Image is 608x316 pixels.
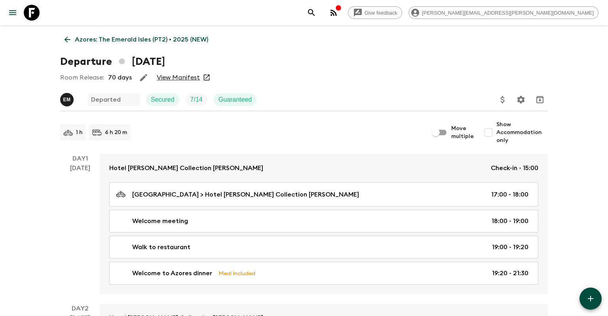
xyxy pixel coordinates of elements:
[492,216,528,226] p: 18:00 - 19:00
[60,154,100,163] p: Day 1
[76,129,83,136] p: 1 h
[132,269,212,278] p: Welcome to Azores dinner
[109,163,263,173] p: Hotel [PERSON_NAME] Collection [PERSON_NAME]
[109,182,538,206] a: [GEOGRAPHIC_DATA] > Hotel [PERSON_NAME] Collection [PERSON_NAME]17:00 - 18:00
[304,5,319,21] button: search adventures
[492,269,528,278] p: 19:20 - 21:30
[157,74,200,81] a: View Manifest
[60,54,165,70] h1: Departure [DATE]
[360,10,402,16] span: Give feedback
[513,92,529,108] button: Settings
[218,269,255,278] p: Meal Included
[451,125,474,140] span: Move multiple
[495,92,511,108] button: Update Price, Early Bird Discount and Costs
[218,95,252,104] p: Guaranteed
[105,129,127,136] p: 6 h 20 m
[132,242,190,252] p: Walk to restaurant
[132,216,188,226] p: Welcome meeting
[109,236,538,259] a: Walk to restaurant19:00 - 19:20
[190,95,203,104] p: 7 / 14
[60,73,104,82] p: Room Release:
[532,92,548,108] button: Archive (Completed, Cancelled or Unsynced Departures only)
[186,93,207,106] div: Trip Fill
[151,95,175,104] p: Secured
[418,10,598,16] span: [PERSON_NAME][EMAIL_ADDRESS][PERSON_NAME][DOMAIN_NAME]
[5,5,21,21] button: menu
[109,210,538,233] a: Welcome meeting18:00 - 19:00
[132,190,359,199] p: [GEOGRAPHIC_DATA] > Hotel [PERSON_NAME] Collection [PERSON_NAME]
[491,163,538,173] p: Check-in - 15:00
[91,95,121,104] p: Departed
[60,304,100,313] p: Day 2
[496,121,548,144] span: Show Accommodation only
[491,190,528,199] p: 17:00 - 18:00
[108,73,132,82] p: 70 days
[70,163,90,294] div: [DATE]
[146,93,179,106] div: Secured
[60,32,213,47] a: Azores: The Emerald Isles (PT2) • 2025 (NEW)
[60,95,75,102] span: Eduardo Miranda
[408,6,598,19] div: [PERSON_NAME][EMAIL_ADDRESS][PERSON_NAME][DOMAIN_NAME]
[100,154,548,182] a: Hotel [PERSON_NAME] Collection [PERSON_NAME]Check-in - 15:00
[109,262,538,285] a: Welcome to Azores dinnerMeal Included19:20 - 21:30
[348,6,402,19] a: Give feedback
[75,35,208,44] p: Azores: The Emerald Isles (PT2) • 2025 (NEW)
[492,242,528,252] p: 19:00 - 19:20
